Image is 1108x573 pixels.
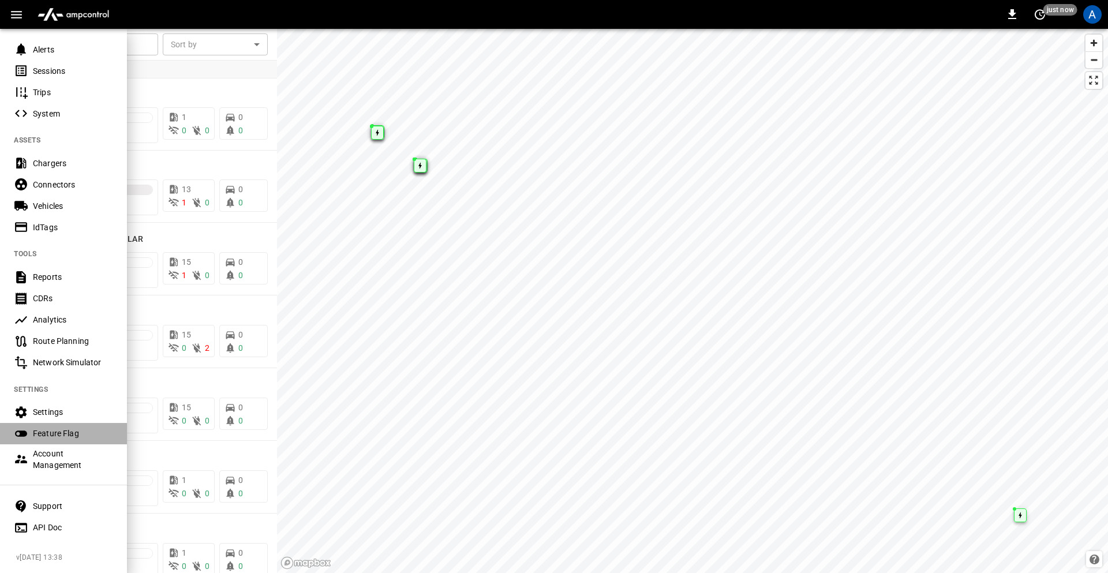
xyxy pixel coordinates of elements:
img: ampcontrol.io logo [33,3,114,25]
div: Settings [33,406,113,418]
div: Route Planning [33,335,113,347]
div: Connectors [33,179,113,190]
span: just now [1043,4,1077,16]
div: Account Management [33,448,113,471]
div: Feature Flag [33,428,113,439]
div: CDRs [33,293,113,304]
div: Vehicles [33,200,113,212]
div: Sessions [33,65,113,77]
div: Network Simulator [33,357,113,368]
div: profile-icon [1083,5,1102,24]
div: Alerts [33,44,113,55]
div: Reports [33,271,113,283]
div: Support [33,500,113,512]
div: Chargers [33,158,113,169]
span: v [DATE] 13:38 [16,552,118,564]
div: Trips [33,87,113,98]
div: API Doc [33,522,113,533]
div: IdTags [33,222,113,233]
button: set refresh interval [1031,5,1049,24]
div: Analytics [33,314,113,325]
div: System [33,108,113,119]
